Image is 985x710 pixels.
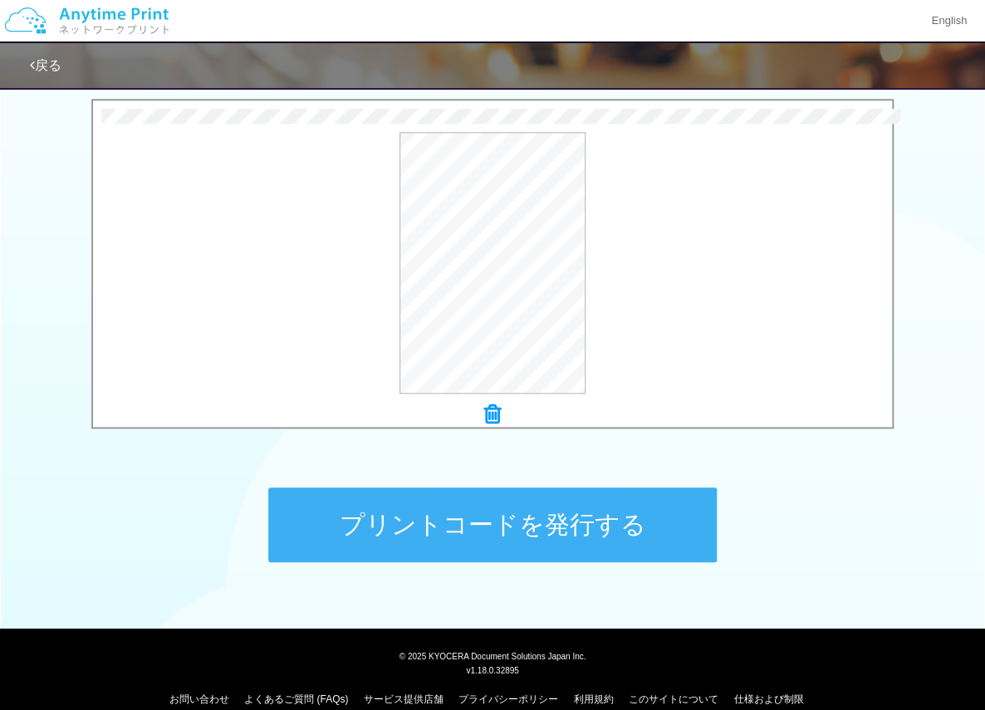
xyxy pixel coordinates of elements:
[169,693,229,704] a: お問い合わせ
[733,693,803,704] a: 仕様および制限
[399,650,586,661] span: © 2025 KYOCERA Document Solutions Japan Inc.
[268,487,717,562] button: プリントコードを発行する
[629,693,718,704] a: このサイトについて
[244,693,348,704] a: よくあるご質問 (FAQs)
[574,693,614,704] a: 利用規約
[466,665,518,675] span: v1.18.0.32895
[30,58,61,72] a: 戻る
[364,693,443,704] a: サービス提供店舗
[458,693,558,704] a: プライバシーポリシー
